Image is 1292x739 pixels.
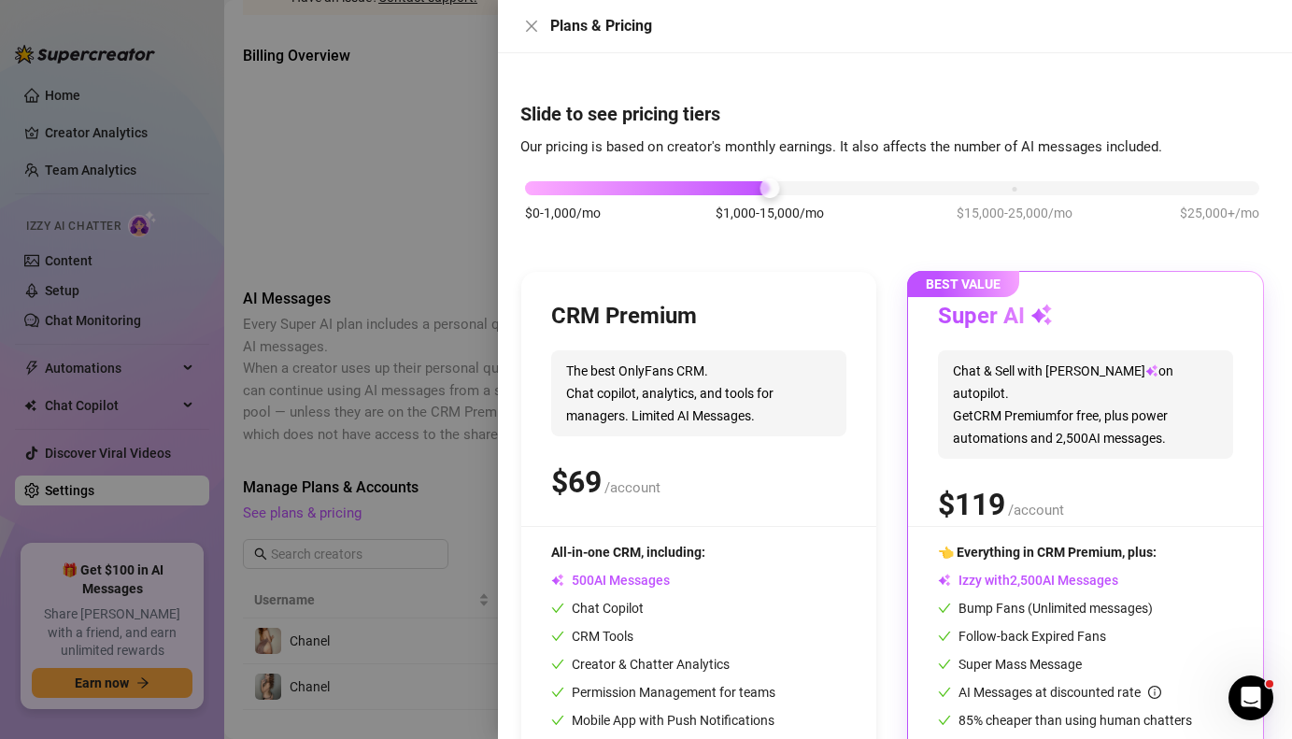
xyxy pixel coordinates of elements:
span: check [938,686,951,699]
span: Permission Management for teams [551,685,775,700]
span: check [551,602,564,615]
span: check [551,658,564,671]
span: BEST VALUE [907,271,1019,297]
span: $0-1,000/mo [525,203,601,223]
span: check [551,714,564,727]
span: $15,000-25,000/mo [957,203,1072,223]
span: check [938,714,951,727]
span: Super Mass Message [938,657,1082,672]
span: Mobile App with Push Notifications [551,713,774,728]
span: /account [604,479,660,496]
span: /account [1008,502,1064,519]
span: Chat Copilot [551,601,644,616]
span: Bump Fans (Unlimited messages) [938,601,1153,616]
span: Izzy with AI Messages [938,573,1118,588]
span: $25,000+/mo [1180,203,1259,223]
span: $ [551,464,602,500]
span: Creator & Chatter Analytics [551,657,730,672]
div: Plans & Pricing [550,15,1270,37]
span: 👈 Everything in CRM Premium, plus: [938,545,1157,560]
span: check [938,630,951,643]
span: $ [938,487,1005,522]
iframe: Intercom live chat [1228,675,1273,720]
span: CRM Tools [551,629,633,644]
h4: Slide to see pricing tiers [520,101,1270,127]
span: close [524,19,539,34]
span: AI Messages at discounted rate [958,685,1161,700]
span: The best OnlyFans CRM. Chat copilot, analytics, and tools for managers. Limited AI Messages. [551,350,846,436]
span: Chat & Sell with [PERSON_NAME] on autopilot. Get CRM Premium for free, plus power automations and... [938,350,1233,459]
span: AI Messages [551,573,670,588]
h3: Super AI [938,302,1053,332]
span: info-circle [1148,686,1161,699]
span: check [551,686,564,699]
span: Follow-back Expired Fans [938,629,1106,644]
span: check [938,658,951,671]
span: check [551,630,564,643]
span: $1,000-15,000/mo [716,203,824,223]
button: Close [520,15,543,37]
span: 85% cheaper than using human chatters [938,713,1192,728]
h3: CRM Premium [551,302,697,332]
span: Our pricing is based on creator's monthly earnings. It also affects the number of AI messages inc... [520,138,1162,155]
span: check [938,602,951,615]
span: All-in-one CRM, including: [551,545,705,560]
